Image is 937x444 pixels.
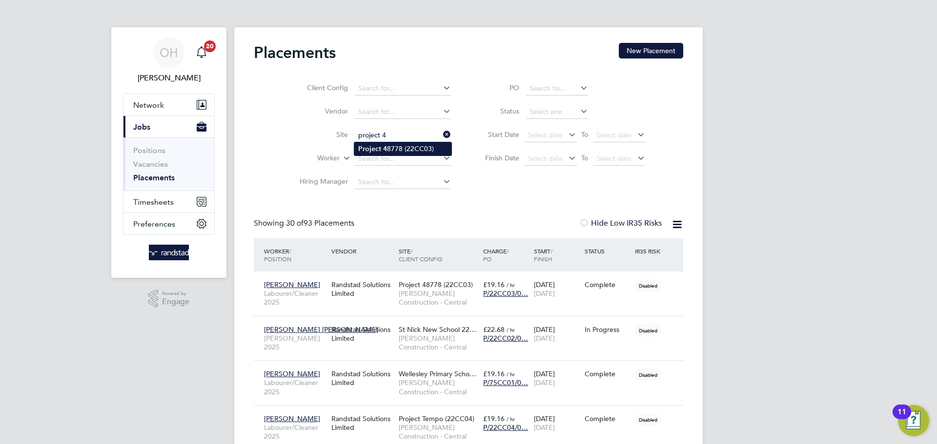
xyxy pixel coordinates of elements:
[531,275,582,303] div: [DATE]
[292,107,348,116] label: Vendor
[507,326,515,333] span: / hr
[264,289,326,307] span: Labourer/Cleaner 2025
[133,173,175,182] a: Placements
[483,247,509,263] span: / PO
[264,414,320,423] span: [PERSON_NAME]
[264,378,326,396] span: Labourer/Cleaner 2025
[329,242,396,260] div: Vendor
[133,219,175,229] span: Preferences
[399,334,478,351] span: [PERSON_NAME] Construction - Central
[399,247,442,263] span: / Client Config
[162,290,189,298] span: Powered by
[355,129,451,142] input: Search for...
[133,159,168,169] a: Vacancies
[534,378,555,387] span: [DATE]
[531,409,582,437] div: [DATE]
[585,369,631,378] div: Complete
[264,369,320,378] span: [PERSON_NAME]
[585,325,631,334] div: In Progress
[596,154,631,163] span: Select date
[162,298,189,306] span: Engage
[123,37,215,84] a: OH[PERSON_NAME]
[329,365,396,392] div: Randstad Solutions Limited
[507,370,515,378] span: / hr
[534,423,555,432] span: [DATE]
[578,152,591,164] span: To
[123,213,214,234] button: Preferences
[133,122,150,132] span: Jobs
[286,218,354,228] span: 93 Placements
[123,137,214,191] div: Jobs
[582,242,633,260] div: Status
[534,247,552,263] span: / Finish
[123,72,215,84] span: Oliver Hunka
[475,154,519,162] label: Finish Date
[528,154,563,163] span: Select date
[635,324,661,337] span: Disabled
[355,152,451,166] input: Search for...
[399,369,476,378] span: Wellesley Primary Scho…
[133,100,164,110] span: Network
[262,275,683,283] a: [PERSON_NAME]Labourer/Cleaner 2025Randstad Solutions LimitedProject 48778 (22CC03)[PERSON_NAME] C...
[483,414,505,423] span: £19.16
[534,334,555,343] span: [DATE]
[262,242,329,268] div: Worker
[475,107,519,116] label: Status
[534,289,555,298] span: [DATE]
[531,320,582,347] div: [DATE]
[507,281,515,289] span: / hr
[579,218,662,228] label: Hide Low IR35 Risks
[483,334,528,343] span: P/22CC02/0…
[483,289,528,298] span: P/22CC03/0…
[292,83,348,92] label: Client Config
[399,325,476,334] span: St Nick New School 22…
[192,37,211,68] a: 20
[148,290,190,308] a: Powered byEngage
[123,245,215,260] a: Go to home page
[596,131,631,139] span: Select date
[483,325,505,334] span: £22.68
[585,280,631,289] div: Complete
[292,130,348,139] label: Site
[254,218,356,229] div: Showing
[355,82,451,96] input: Search for...
[204,40,216,52] span: 20
[329,409,396,437] div: Randstad Solutions Limited
[111,27,226,278] nav: Main navigation
[399,280,473,289] span: Project 48778 (22CC03)
[528,131,563,139] span: Select date
[399,378,478,396] span: [PERSON_NAME] Construction - Central
[123,116,214,137] button: Jobs
[526,82,588,96] input: Search for...
[264,247,291,263] span: / Position
[531,242,582,268] div: Start
[475,130,519,139] label: Start Date
[632,242,666,260] div: IR35 Risk
[483,378,528,387] span: P/75CC01/0…
[329,275,396,303] div: Randstad Solutions Limited
[383,145,387,153] b: 4
[898,405,929,436] button: Open Resource Center, 11 new notifications
[133,146,165,155] a: Positions
[619,43,683,58] button: New Placement
[635,279,661,292] span: Disabled
[635,413,661,426] span: Disabled
[264,280,320,289] span: [PERSON_NAME]
[262,364,683,372] a: [PERSON_NAME]Labourer/Cleaner 2025Randstad Solutions LimitedWellesley Primary Scho…[PERSON_NAME] ...
[399,414,474,423] span: Project Tempo (22CC04)
[123,94,214,116] button: Network
[284,154,340,163] label: Worker
[292,177,348,186] label: Hiring Manager
[264,325,378,334] span: [PERSON_NAME] [PERSON_NAME]
[526,105,588,119] input: Select one
[578,128,591,141] span: To
[897,412,906,425] div: 11
[635,368,661,381] span: Disabled
[483,423,528,432] span: P/22CC04/0…
[264,334,326,351] span: [PERSON_NAME] 2025
[329,320,396,347] div: Randstad Solutions Limited
[507,415,515,423] span: / hr
[354,142,451,155] li: 8778 (22CC03)
[483,369,505,378] span: £19.16
[475,83,519,92] label: PO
